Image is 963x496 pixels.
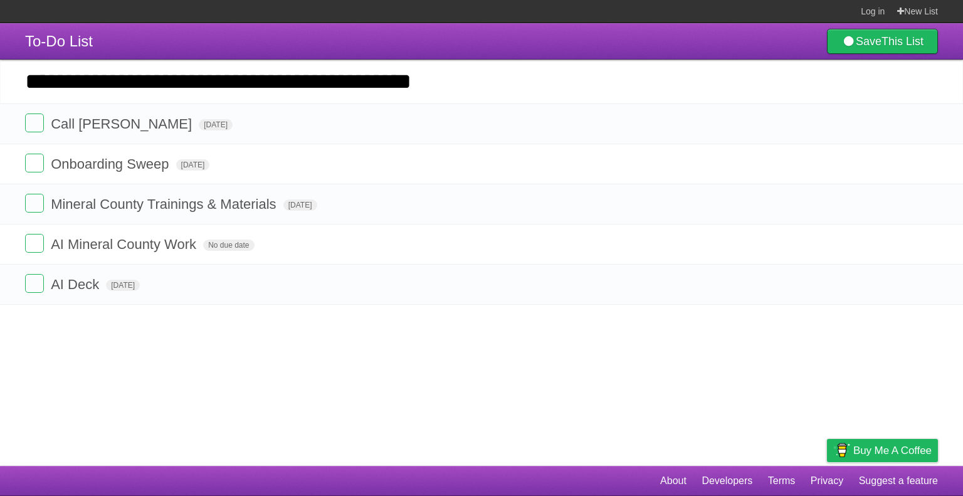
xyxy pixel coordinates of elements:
[861,113,885,134] label: Star task
[859,469,938,493] a: Suggest a feature
[702,469,752,493] a: Developers
[51,277,102,292] span: AI Deck
[203,240,254,251] span: No due date
[660,469,687,493] a: About
[861,194,885,214] label: Star task
[51,116,195,132] span: Call [PERSON_NAME]
[51,196,279,212] span: Mineral County Trainings & Materials
[199,119,233,130] span: [DATE]
[106,280,140,291] span: [DATE]
[25,234,44,253] label: Done
[176,159,210,171] span: [DATE]
[51,156,172,172] span: Onboarding Sweep
[25,194,44,213] label: Done
[881,35,924,48] b: This List
[827,29,938,54] a: SaveThis List
[861,234,885,255] label: Star task
[283,199,317,211] span: [DATE]
[861,154,885,174] label: Star task
[51,236,199,252] span: AI Mineral County Work
[25,113,44,132] label: Done
[25,274,44,293] label: Done
[768,469,796,493] a: Terms
[25,154,44,172] label: Done
[811,469,843,493] a: Privacy
[827,439,938,462] a: Buy me a coffee
[833,440,850,461] img: Buy me a coffee
[25,33,93,50] span: To-Do List
[861,274,885,295] label: Star task
[853,440,932,462] span: Buy me a coffee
